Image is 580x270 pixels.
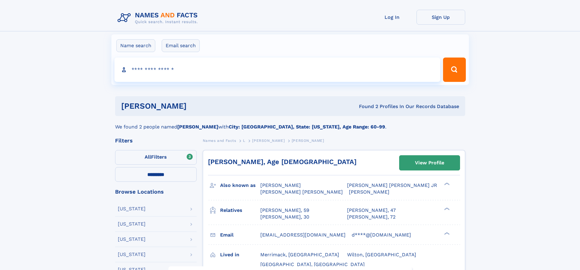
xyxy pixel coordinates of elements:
[347,252,416,258] span: Wilton, [GEOGRAPHIC_DATA]
[121,102,273,110] h1: [PERSON_NAME]
[252,139,285,143] span: [PERSON_NAME]
[260,232,346,238] span: [EMAIL_ADDRESS][DOMAIN_NAME]
[118,222,146,226] div: [US_STATE]
[347,207,396,214] a: [PERSON_NAME], 47
[162,39,200,52] label: Email search
[273,103,459,110] div: Found 2 Profiles In Our Records Database
[368,10,417,25] a: Log In
[252,137,285,144] a: [PERSON_NAME]
[347,182,437,188] span: [PERSON_NAME] [PERSON_NAME] JR
[220,180,260,191] h3: Also known as
[443,207,450,211] div: ❯
[220,250,260,260] h3: Lived in
[118,237,146,242] div: [US_STATE]
[203,137,236,144] a: Names and Facts
[260,182,301,188] span: [PERSON_NAME]
[114,58,441,82] input: search input
[116,39,155,52] label: Name search
[260,261,365,267] span: [GEOGRAPHIC_DATA], [GEOGRAPHIC_DATA]
[177,124,218,130] b: [PERSON_NAME]
[229,124,385,130] b: City: [GEOGRAPHIC_DATA], State: [US_STATE], Age Range: 60-99
[115,10,203,26] img: Logo Names and Facts
[115,150,197,165] label: Filters
[145,154,151,160] span: All
[243,137,245,144] a: L
[349,189,389,195] span: [PERSON_NAME]
[415,156,444,170] div: View Profile
[443,58,466,82] button: Search Button
[292,139,324,143] span: [PERSON_NAME]
[115,138,197,143] div: Filters
[443,182,450,186] div: ❯
[115,189,197,195] div: Browse Locations
[220,205,260,216] h3: Relatives
[220,230,260,240] h3: Email
[260,214,309,220] a: [PERSON_NAME], 30
[243,139,245,143] span: L
[260,207,309,214] a: [PERSON_NAME], 59
[260,189,343,195] span: [PERSON_NAME] [PERSON_NAME]
[115,116,465,131] div: We found 2 people named with .
[260,252,339,258] span: Merrimack, [GEOGRAPHIC_DATA]
[443,231,450,235] div: ❯
[118,252,146,257] div: [US_STATE]
[399,156,460,170] a: View Profile
[118,206,146,211] div: [US_STATE]
[347,214,395,220] a: [PERSON_NAME], 72
[208,158,357,166] a: [PERSON_NAME], Age [DEMOGRAPHIC_DATA]
[417,10,465,25] a: Sign Up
